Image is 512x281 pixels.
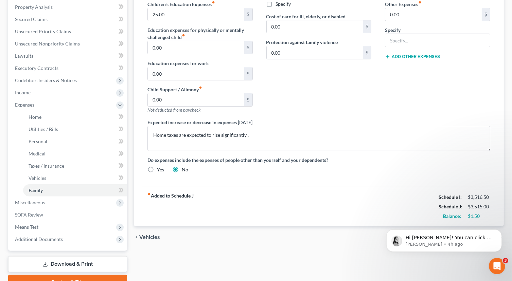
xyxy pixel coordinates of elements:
div: Adding Income [10,200,126,212]
img: Profile image for Lindsey [14,96,28,109]
a: Download & Print [8,256,127,272]
div: [PERSON_NAME] [30,102,70,110]
span: Property Analysis [15,4,53,10]
button: chevron_left Vehicles [134,235,160,240]
span: 3 [503,258,508,263]
p: How can we help? [14,60,122,71]
a: Utilities / Bills [23,123,127,135]
span: Lawsuits [15,53,33,59]
div: Statement of Financial Affairs - Payments Made in the Last 90 days [10,167,126,187]
a: Taxes / Insurance [23,160,127,172]
div: • 4h ago [71,102,90,110]
input: -- [385,8,482,21]
label: Expected increase or decrease in expenses [DATE] [147,119,252,126]
span: Means Test [15,224,38,230]
span: Hi [PERSON_NAME]! You can click on the orange circle with an arrow at the bottom right corner of ... [30,96,329,101]
a: SOFA Review [10,209,127,221]
a: Unsecured Nonpriority Claims [10,38,127,50]
div: $ [244,67,252,80]
i: fiber_manual_record [418,1,422,4]
span: Personal [29,138,47,144]
i: fiber_manual_record [182,34,185,37]
p: Hi there! [14,48,122,60]
div: Attorney's Disclosure of Compensation [10,187,126,200]
span: Additional Documents [15,236,63,242]
span: Help [108,229,119,233]
div: Send us a messageWe typically reply in a few hours [7,119,129,145]
input: -- [267,46,363,59]
span: Unsecured Nonpriority Claims [15,41,80,46]
label: Cost of care for ill, elderly, or disabled [266,13,346,20]
i: chevron_left [134,235,139,240]
input: -- [148,93,244,106]
div: Attorney's Disclosure of Compensation [14,190,114,197]
div: $ [363,20,371,33]
label: Do expenses include the expenses of people other than yourself and your dependents? [147,156,490,164]
span: Home [29,114,41,120]
i: fiber_manual_record [212,1,215,4]
div: Recent message [14,86,122,93]
input: -- [148,67,244,80]
div: Adding Income [14,202,114,209]
span: Taxes / Insurance [29,163,64,169]
a: Executory Contracts [10,62,127,74]
span: Vehicles [29,175,46,181]
a: Secured Claims [10,13,127,25]
label: Yes [157,166,164,173]
input: Specify... [385,34,490,47]
label: Other Expenses [385,1,422,8]
span: SOFA Review [15,212,43,218]
span: Unsecured Priority Claims [15,29,71,34]
a: Home [23,111,127,123]
a: Vehicles [23,172,127,184]
strong: Added to Schedule J [147,192,194,221]
span: Home [15,229,30,233]
span: Family [29,187,43,193]
button: Search for help [10,151,126,165]
span: Miscellaneous [15,200,45,205]
div: $ [244,93,252,106]
strong: Balance: [443,213,461,219]
div: Statement of Financial Affairs - Payments Made in the Last 90 days [14,170,114,184]
button: Help [91,212,136,239]
img: Profile image for Emma [81,11,94,24]
div: $ [244,41,252,54]
button: Messages [45,212,90,239]
a: Property Analysis [10,1,127,13]
span: Utilities / Bills [29,126,58,132]
label: Education expenses for physically or mentally challenged child [147,26,253,41]
div: $3,515.00 [468,203,490,210]
span: Income [15,90,31,95]
input: -- [267,20,363,33]
img: logo [14,14,67,22]
i: fiber_manual_record [147,192,151,196]
i: fiber_manual_record [199,86,202,89]
iframe: Intercom live chat [489,258,505,274]
strong: Schedule J: [439,204,462,209]
iframe: Intercom notifications message [376,215,512,263]
input: -- [148,8,244,21]
div: $ [482,8,490,21]
a: Personal [23,135,127,148]
div: Profile image for LindseyHi [PERSON_NAME]! You can click on the orange circle with an arrow at th... [7,90,129,115]
img: Profile image for James [94,11,107,24]
div: $ [363,46,371,59]
div: $3,516.50 [468,194,490,201]
strong: Schedule I: [439,194,462,200]
label: Specify [385,26,401,34]
label: Specify [276,1,291,7]
div: $1.50 [468,213,490,220]
span: Medical [29,151,46,156]
a: Lawsuits [10,50,127,62]
span: Expenses [15,102,34,108]
label: No [182,166,188,173]
label: Protection against family violence [266,39,338,46]
span: Search for help [14,154,55,162]
div: We typically reply in a few hours [14,132,113,139]
span: Executory Contracts [15,65,58,71]
label: Child Support / Alimony [147,86,202,93]
span: Codebtors Insiders & Notices [15,77,77,83]
div: Send us a message [14,125,113,132]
